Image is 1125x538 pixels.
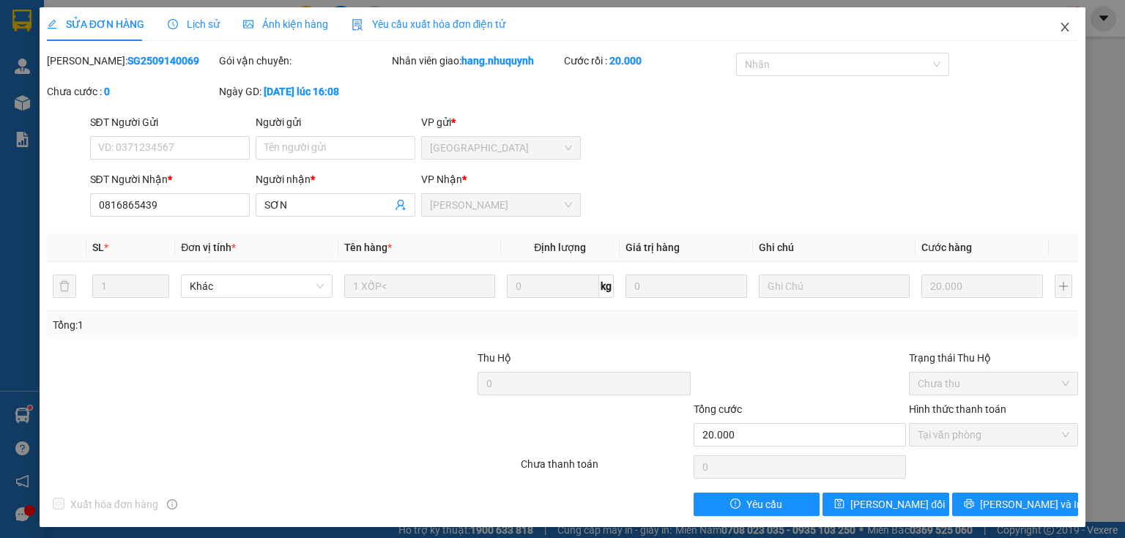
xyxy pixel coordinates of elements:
span: Ảnh kiện hàng [243,18,328,30]
div: Cước rồi : [564,53,733,69]
span: picture [243,19,253,29]
span: Tổng cước [694,403,742,415]
div: Ngày GD: [219,83,388,100]
label: Hình thức thanh toán [909,403,1006,415]
div: Chưa thanh toán [519,456,691,482]
span: clock-circle [168,19,178,29]
b: [DATE] lúc 16:08 [264,86,339,97]
img: icon [352,19,363,31]
span: [PERSON_NAME] đổi [850,496,945,512]
div: Gói vận chuyển: [219,53,388,69]
div: SĐT Người Gửi [90,114,250,130]
span: Lịch sử [168,18,220,30]
span: VP Nhận [421,173,462,185]
span: Định lượng [534,242,586,253]
span: Tại văn phòng [918,424,1069,446]
input: 0 [625,274,747,298]
button: exclamation-circleYêu cầu [694,493,820,516]
span: Sài Gòn [430,137,572,159]
div: Trạng thái Thu Hộ [909,350,1078,366]
input: Ghi Chú [759,274,910,298]
button: plus [1055,274,1072,298]
span: [PERSON_NAME] và In [980,496,1083,512]
div: VP gửi [421,114,581,130]
div: Người gửi [256,114,415,130]
span: kg [599,274,614,298]
span: Khác [190,275,323,297]
div: Chưa cước : [47,83,216,100]
button: printer[PERSON_NAME] và In [952,493,1079,516]
div: [PERSON_NAME]: [47,53,216,69]
span: Tên hàng [344,242,392,253]
span: Cước hàng [921,242,972,253]
b: SG2509140069 [127,55,199,67]
button: delete [53,274,76,298]
b: 20.000 [609,55,642,67]
div: SĐT Người Nhận [90,171,250,187]
span: Xuất hóa đơn hàng [64,496,164,512]
input: VD: Bàn, Ghế [344,274,495,298]
b: 0 [104,86,110,97]
span: SỬA ĐƠN HÀNG [47,18,144,30]
span: Yêu cầu xuất hóa đơn điện tử [352,18,506,30]
button: Close [1044,7,1085,48]
input: 0 [921,274,1043,298]
span: info-circle [167,499,177,509]
div: Tổng: 1 [53,317,435,333]
span: Yêu cầu [746,496,782,512]
th: Ghi chú [753,233,916,262]
b: hang.nhuquynh [461,55,534,67]
span: Chưa thu [918,373,1069,395]
div: Người nhận [256,171,415,187]
span: Phan Rang [430,194,572,216]
span: Đơn vị tính [181,242,236,253]
span: save [834,498,844,510]
span: printer [964,498,974,510]
div: Nhân viên giao: [392,53,561,69]
span: close [1059,21,1071,33]
span: Giá trị hàng [625,242,680,253]
span: user-add [395,199,406,211]
span: edit [47,19,57,29]
span: exclamation-circle [730,498,740,510]
span: SL [92,242,104,253]
span: Thu Hộ [478,352,511,364]
button: save[PERSON_NAME] đổi [823,493,949,516]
